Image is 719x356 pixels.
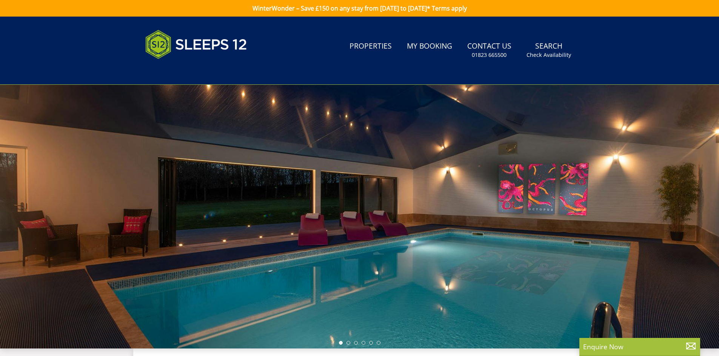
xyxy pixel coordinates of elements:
[145,26,247,63] img: Sleeps 12
[142,68,221,74] iframe: Customer reviews powered by Trustpilot
[404,38,455,55] a: My Booking
[346,38,395,55] a: Properties
[583,342,696,351] p: Enquire Now
[527,51,571,59] small: Check Availability
[472,51,507,59] small: 01823 665500
[523,38,574,63] a: SearchCheck Availability
[464,38,514,63] a: Contact Us01823 665500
